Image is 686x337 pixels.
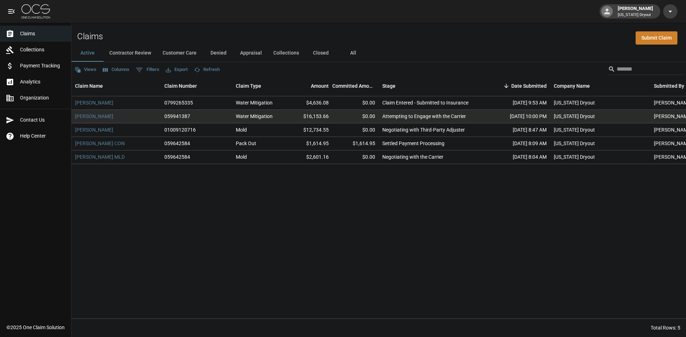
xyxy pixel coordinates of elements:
[382,126,465,133] div: Negotiating with Third-Party Adjuster
[161,76,232,96] div: Claim Number
[511,76,547,96] div: Date Submitted
[332,123,379,137] div: $0.00
[636,31,677,45] a: Submit Claim
[550,76,650,96] div: Company Name
[618,12,653,18] p: [US_STATE] Dryout
[486,76,550,96] div: Date Submitted
[554,153,595,160] div: Arizona Dryout
[164,113,190,120] div: 059941387
[234,45,268,62] button: Appraisal
[20,132,65,140] span: Help Center
[104,45,157,62] button: Contractor Review
[337,45,369,62] button: All
[232,76,286,96] div: Claim Type
[268,45,305,62] button: Collections
[554,99,595,106] div: Arizona Dryout
[486,137,550,150] div: [DATE] 8:09 AM
[71,45,104,62] button: Active
[286,123,332,137] div: $12,734.55
[101,64,131,75] button: Select columns
[134,64,161,76] button: Show filters
[164,76,197,96] div: Claim Number
[382,153,443,160] div: Negotiating with the Carrier
[75,76,103,96] div: Claim Name
[501,81,511,91] button: Sort
[332,76,379,96] div: Committed Amount
[202,45,234,62] button: Denied
[286,76,332,96] div: Amount
[164,64,189,75] button: Export
[192,64,222,75] button: Refresh
[71,76,161,96] div: Claim Name
[332,76,375,96] div: Committed Amount
[75,113,113,120] a: [PERSON_NAME]
[332,96,379,110] div: $0.00
[554,113,595,120] div: Arizona Dryout
[608,63,685,76] div: Search
[305,45,337,62] button: Closed
[486,110,550,123] div: [DATE] 10:00 PM
[382,76,396,96] div: Stage
[236,76,261,96] div: Claim Type
[236,153,247,160] div: Mold
[71,45,686,62] div: dynamic tabs
[615,5,656,18] div: [PERSON_NAME]
[236,140,256,147] div: Pack Out
[236,99,273,106] div: Water Mitigation
[236,126,247,133] div: Mold
[654,76,684,96] div: Submitted By
[75,99,113,106] a: [PERSON_NAME]
[286,110,332,123] div: $16,153.66
[164,99,193,106] div: 0799265335
[286,150,332,164] div: $2,601.16
[486,150,550,164] div: [DATE] 8:04 AM
[651,324,680,331] div: Total Rows: 5
[75,126,113,133] a: [PERSON_NAME]
[382,113,466,120] div: Attempting to Engage with the Carrier
[6,324,65,331] div: © 2025 One Claim Solution
[286,96,332,110] div: $4,636.08
[20,46,65,53] span: Collections
[554,126,595,133] div: Arizona Dryout
[157,45,202,62] button: Customer Care
[20,116,65,124] span: Contact Us
[554,76,590,96] div: Company Name
[77,31,103,42] h2: Claims
[164,126,196,133] div: 01009120716
[20,94,65,102] span: Organization
[164,153,190,160] div: 059642584
[164,140,190,147] div: 059642584
[236,113,273,120] div: Water Mitigation
[4,4,19,19] button: open drawer
[379,76,486,96] div: Stage
[332,150,379,164] div: $0.00
[20,78,65,86] span: Analytics
[486,123,550,137] div: [DATE] 8:47 AM
[382,140,444,147] div: Settled Payment Processing
[286,137,332,150] div: $1,614.95
[382,99,468,106] div: Claim Entered - Submitted to Insurance
[20,62,65,70] span: Payment Tracking
[332,137,379,150] div: $1,614.95
[486,96,550,110] div: [DATE] 9:53 AM
[75,140,125,147] a: [PERSON_NAME] CON
[21,4,50,19] img: ocs-logo-white-transparent.png
[554,140,595,147] div: Arizona Dryout
[20,30,65,37] span: Claims
[75,153,125,160] a: [PERSON_NAME] MLD
[311,76,329,96] div: Amount
[73,64,98,75] button: Views
[332,110,379,123] div: $0.00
